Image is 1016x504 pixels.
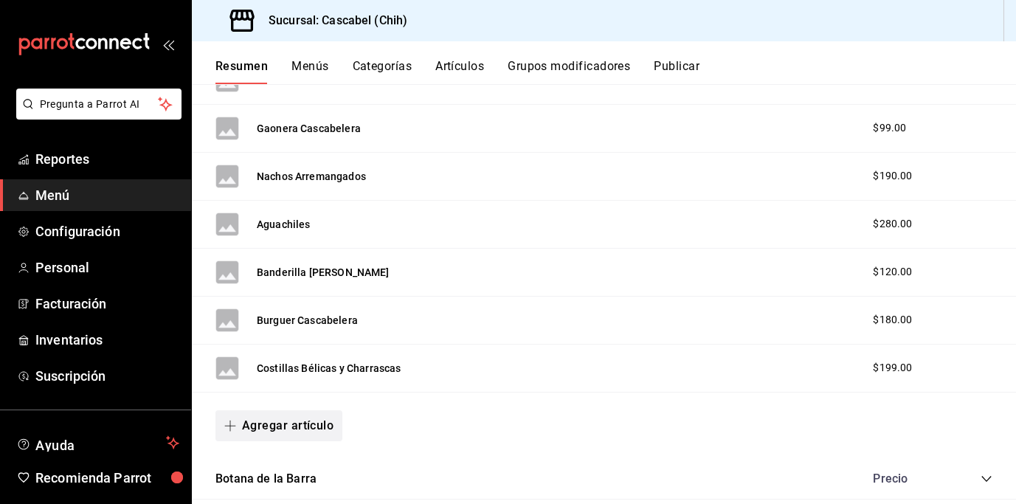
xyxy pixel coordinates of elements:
button: Gaonera Cascabelera [257,121,361,136]
span: Suscripción [35,366,179,386]
button: Burguer Cascabelera [257,313,358,328]
button: Categorías [353,59,412,84]
span: Inventarios [35,330,179,350]
button: Artículos [435,59,484,84]
button: Menús [291,59,328,84]
button: Aguachiles [257,217,311,232]
span: Ayuda [35,434,160,452]
div: Precio [858,472,953,486]
button: Grupos modificadores [508,59,630,84]
button: Pregunta a Parrot AI [16,89,182,120]
span: $120.00 [873,264,912,280]
span: Personal [35,258,179,277]
button: Publicar [654,59,699,84]
span: Pregunta a Parrot AI [40,97,159,112]
span: Reportes [35,149,179,169]
span: $180.00 [873,312,912,328]
span: $190.00 [873,168,912,184]
button: Nachos Arremangados [257,169,366,184]
a: Pregunta a Parrot AI [10,107,182,122]
span: Configuración [35,221,179,241]
span: $99.00 [873,120,906,136]
button: open_drawer_menu [162,38,174,50]
button: Botana de la Barra [215,471,317,488]
button: Resumen [215,59,268,84]
span: $199.00 [873,360,912,376]
span: Menú [35,185,179,205]
button: Banderilla [PERSON_NAME] [257,265,390,280]
span: Facturación [35,294,179,314]
button: Agregar artículo [215,410,342,441]
div: navigation tabs [215,59,1016,84]
button: Costillas Bélicas y Charrascas [257,361,401,376]
h3: Sucursal: Cascabel (Chih) [257,12,407,30]
span: Recomienda Parrot [35,468,179,488]
span: $280.00 [873,216,912,232]
button: collapse-category-row [981,473,992,485]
